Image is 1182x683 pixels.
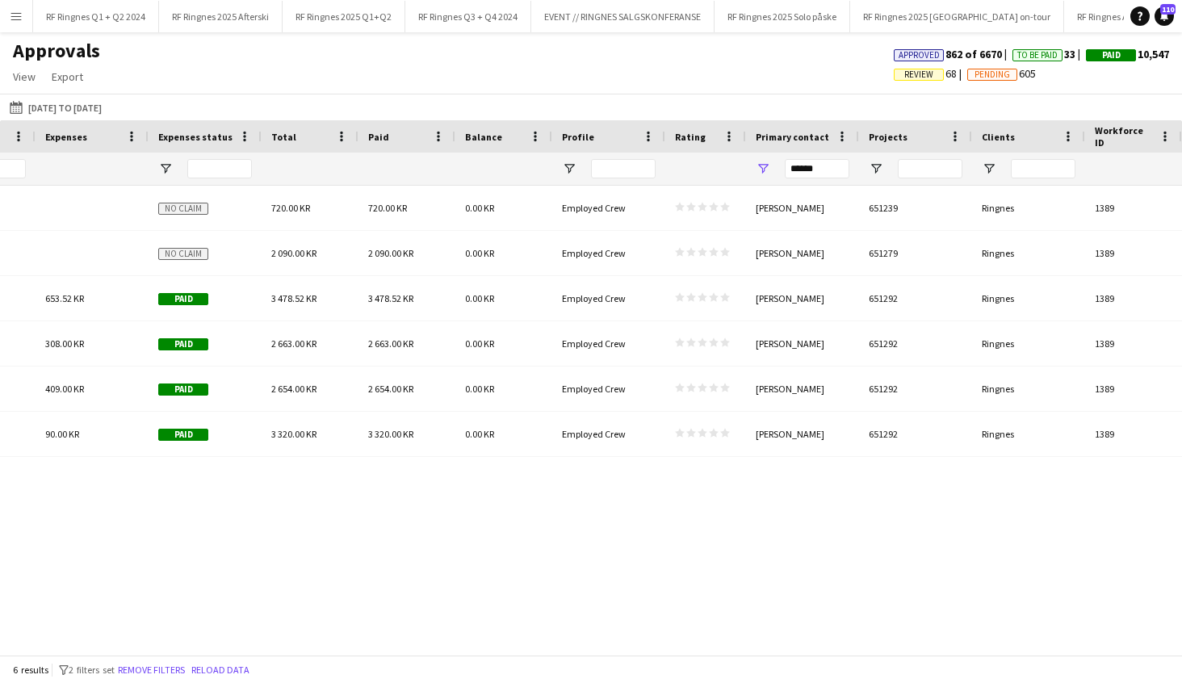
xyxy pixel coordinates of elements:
[746,186,859,230] div: [PERSON_NAME]
[756,161,770,176] button: Open Filter Menu
[1017,50,1058,61] span: To Be Paid
[591,159,656,178] input: Profile Filter Input
[465,383,494,395] span: 0.00 KR
[158,131,233,143] span: Expenses status
[45,383,84,395] span: 409.00 KR
[271,202,310,214] span: 720.00 KR
[1085,321,1182,366] div: 1389
[562,131,594,143] span: Profile
[52,69,83,84] span: Export
[715,1,850,32] button: RF Ringnes 2025 Solo påske
[785,159,849,178] input: Primary contact Filter Input
[746,412,859,456] div: [PERSON_NAME]
[859,321,972,366] div: 651292
[869,161,883,176] button: Open Filter Menu
[1160,4,1176,15] span: 110
[869,131,907,143] span: Projects
[271,247,316,259] span: 2 090.00 KR
[158,248,208,260] span: No claim
[746,321,859,366] div: [PERSON_NAME]
[1085,231,1182,275] div: 1389
[271,131,296,143] span: Total
[158,293,208,305] span: Paid
[368,292,413,304] span: 3 478.52 KR
[271,337,316,350] span: 2 663.00 KR
[1011,159,1075,178] input: Clients Filter Input
[465,428,494,440] span: 0.00 KR
[271,383,316,395] span: 2 654.00 KR
[188,661,253,679] button: Reload data
[368,337,413,350] span: 2 663.00 KR
[368,428,413,440] span: 3 320.00 KR
[6,66,42,87] a: View
[982,131,1015,143] span: Clients
[859,276,972,321] div: 651292
[45,292,84,304] span: 653.52 KR
[158,338,208,350] span: Paid
[465,247,494,259] span: 0.00 KR
[465,131,502,143] span: Balance
[45,428,79,440] span: 90.00 KR
[859,412,972,456] div: 651292
[894,66,967,81] span: 68
[904,69,933,80] span: Review
[859,231,972,275] div: 651279
[45,131,87,143] span: Expenses
[465,292,494,304] span: 0.00 KR
[1102,50,1121,61] span: Paid
[158,161,173,176] button: Open Filter Menu
[45,337,84,350] span: 308.00 KR
[158,429,208,441] span: Paid
[972,231,1085,275] div: Ringnes
[967,66,1036,81] span: 605
[6,98,105,117] button: [DATE] to [DATE]
[33,1,159,32] button: RF Ringnes Q1 + Q2 2024
[187,159,252,178] input: Expenses status Filter Input
[562,202,626,214] span: Employed Crew
[368,202,407,214] span: 720.00 KR
[531,1,715,32] button: EVENT // RINGNES SALGSKONFERANSE
[1085,367,1182,411] div: 1389
[368,247,413,259] span: 2 090.00 KR
[899,50,940,61] span: Approved
[1085,412,1182,456] div: 1389
[972,186,1085,230] div: Ringnes
[1085,276,1182,321] div: 1389
[405,1,531,32] button: RF Ringnes Q3 + Q4 2024
[158,383,208,396] span: Paid
[972,367,1085,411] div: Ringnes
[465,202,494,214] span: 0.00 KR
[69,664,115,676] span: 2 filters set
[972,321,1085,366] div: Ringnes
[850,1,1064,32] button: RF Ringnes 2025 [GEOGRAPHIC_DATA] on-tour
[972,412,1085,456] div: Ringnes
[975,69,1010,80] span: Pending
[159,1,283,32] button: RF Ringnes 2025 Afterski
[859,367,972,411] div: 651292
[756,131,829,143] span: Primary contact
[1086,47,1169,61] span: 10,547
[45,66,90,87] a: Export
[283,1,405,32] button: RF Ringnes 2025 Q1+Q2
[1155,6,1174,26] a: 110
[982,161,996,176] button: Open Filter Menu
[271,292,316,304] span: 3 478.52 KR
[562,161,576,176] button: Open Filter Menu
[271,428,316,440] span: 3 320.00 KR
[562,292,626,304] span: Employed Crew
[562,428,626,440] span: Employed Crew
[158,203,208,215] span: No claim
[562,247,626,259] span: Employed Crew
[972,276,1085,321] div: Ringnes
[746,276,859,321] div: [PERSON_NAME]
[465,337,494,350] span: 0.00 KR
[13,69,36,84] span: View
[368,131,389,143] span: Paid
[859,186,972,230] div: 651239
[1085,186,1182,230] div: 1389
[368,383,413,395] span: 2 654.00 KR
[746,231,859,275] div: [PERSON_NAME]
[562,337,626,350] span: Employed Crew
[675,131,706,143] span: Rating
[746,367,859,411] div: [PERSON_NAME]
